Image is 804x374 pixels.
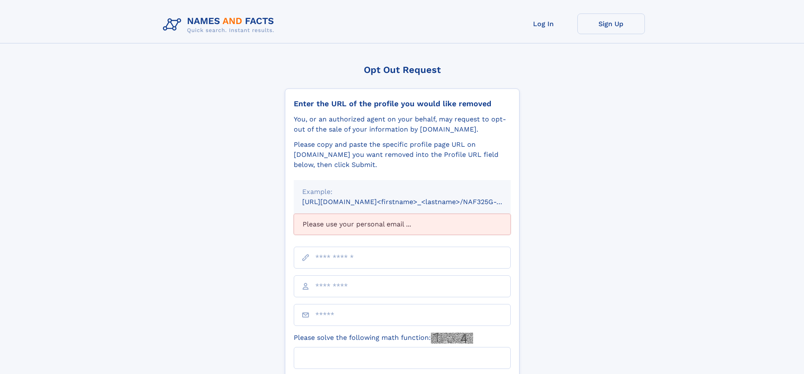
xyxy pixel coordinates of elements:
div: Example: [302,187,502,197]
div: Please use your personal email ... [294,214,511,235]
label: Please solve the following math function: [294,333,473,344]
small: [URL][DOMAIN_NAME]<firstname>_<lastname>/NAF325G-xxxxxxxx [302,198,527,206]
div: Enter the URL of the profile you would like removed [294,99,511,108]
div: Please copy and paste the specific profile page URL on [DOMAIN_NAME] you want removed into the Pr... [294,140,511,170]
a: Sign Up [577,13,645,34]
div: Opt Out Request [285,65,520,75]
div: You, or an authorized agent on your behalf, may request to opt-out of the sale of your informatio... [294,114,511,135]
a: Log In [510,13,577,34]
img: Logo Names and Facts [160,13,281,36]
